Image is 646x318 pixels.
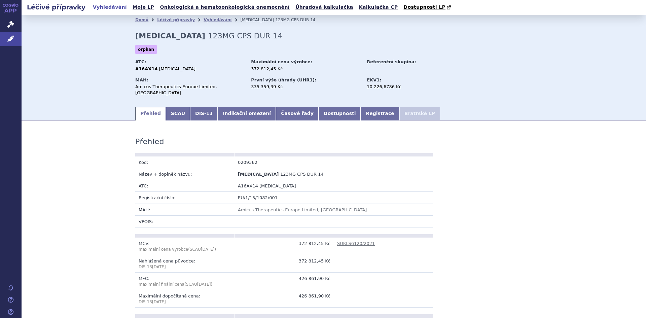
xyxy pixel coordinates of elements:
[367,84,442,90] div: 10 226,6786 Kč
[135,192,235,204] td: Registrační číslo:
[367,59,416,64] strong: Referenční skupina:
[361,107,399,120] a: Registrace
[235,255,334,273] td: 372 812,45 Kč
[357,3,400,12] a: Kalkulačka CP
[201,247,215,252] span: [DATE]
[152,299,166,304] span: [DATE]
[276,17,316,22] span: 123MG CPS DUR 14
[157,17,195,22] a: Léčivé přípravky
[135,59,146,64] strong: ATC:
[139,299,231,305] p: DIS-13
[238,183,258,188] span: A16AX14
[139,247,216,252] span: (SCAU )
[135,273,235,290] td: MFC:
[91,3,129,12] a: Vyhledávání
[251,66,360,72] div: 372 812,45 Kč
[401,3,454,12] a: Dostupnosti LP
[251,77,316,82] strong: První výše úhrady (UHR1):
[190,107,218,120] a: DIS-13
[235,215,433,227] td: -
[251,84,360,90] div: 335 359,39 Kč
[204,17,231,22] a: Vyhledávání
[135,107,166,120] a: Přehled
[135,45,157,54] span: orphan
[135,290,235,308] td: Maximální dopočítaná cena:
[293,3,355,12] a: Úhradová kalkulačka
[276,107,319,120] a: Časové řady
[152,264,166,269] span: [DATE]
[135,180,235,192] td: ATC:
[235,290,334,308] td: 426 861,90 Kč
[367,77,381,82] strong: EKV1:
[135,84,245,96] div: Amicus Therapeutics Europe Limited, [GEOGRAPHIC_DATA]
[197,282,211,287] span: [DATE]
[135,156,235,168] td: Kód:
[135,137,164,146] h3: Přehled
[184,282,212,287] span: (SCAU )
[22,2,91,12] h2: Léčivé přípravky
[235,156,334,168] td: 0209362
[135,255,235,273] td: Nahlášená cena původce:
[158,3,292,12] a: Onkologická a hematoonkologická onemocnění
[135,204,235,215] td: MAH:
[159,66,195,71] span: [MEDICAL_DATA]
[135,238,235,255] td: MCV:
[135,77,148,82] strong: MAH:
[135,17,148,22] a: Domů
[238,207,367,212] a: Amicus Therapeutics Europe Limited, [GEOGRAPHIC_DATA]
[139,264,231,270] p: DIS-13
[280,172,324,177] span: 123MG CPS DUR 14
[235,192,433,204] td: EU/1/15/1082/001
[131,3,156,12] a: Moje LP
[403,4,445,10] span: Dostupnosti LP
[337,241,375,246] a: SUKLS6120/2021
[319,107,361,120] a: Dostupnosti
[208,32,282,40] span: 123MG CPS DUR 14
[240,17,274,22] span: [MEDICAL_DATA]
[235,273,334,290] td: 426 861,90 Kč
[135,168,235,180] td: Název + doplněk názvu:
[139,282,231,287] p: maximální finální cena
[218,107,276,120] a: Indikační omezení
[139,247,188,252] span: maximální cena výrobce
[367,66,442,72] div: -
[166,107,190,120] a: SCAU
[135,215,235,227] td: VPOIS:
[259,183,296,188] span: [MEDICAL_DATA]
[135,32,205,40] strong: [MEDICAL_DATA]
[235,238,334,255] td: 372 812,45 Kč
[251,59,312,64] strong: Maximální cena výrobce:
[238,172,279,177] span: [MEDICAL_DATA]
[135,66,157,71] strong: A16AX14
